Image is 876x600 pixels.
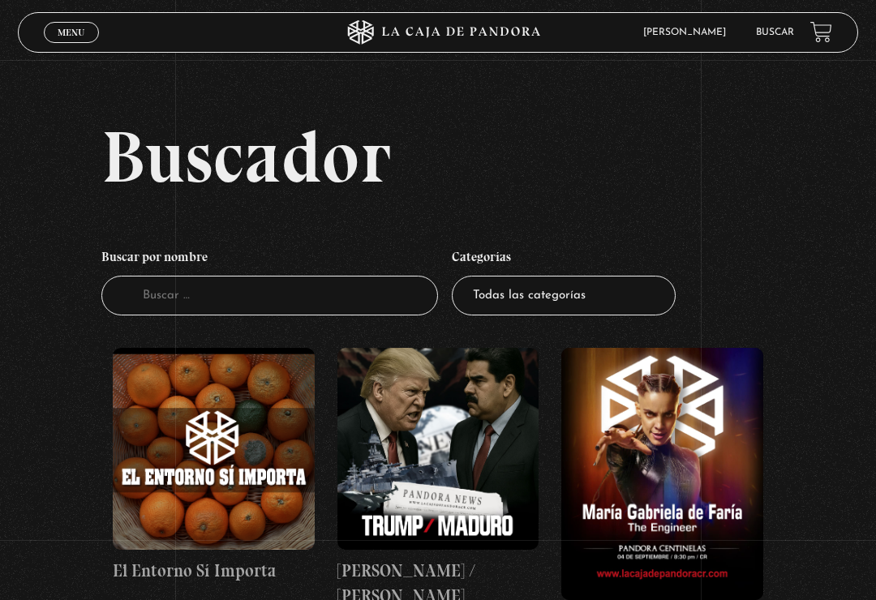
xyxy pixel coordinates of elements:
a: Buscar [756,28,794,37]
span: Menu [58,28,84,37]
h2: Buscador [101,120,858,193]
span: Cerrar [53,41,91,53]
a: View your shopping cart [810,21,832,43]
h4: El Entorno Sí Importa [113,558,315,584]
a: El Entorno Sí Importa [113,348,315,583]
span: [PERSON_NAME] [635,28,742,37]
h4: Buscar por nombre [101,242,438,276]
h4: Categorías [452,242,676,276]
